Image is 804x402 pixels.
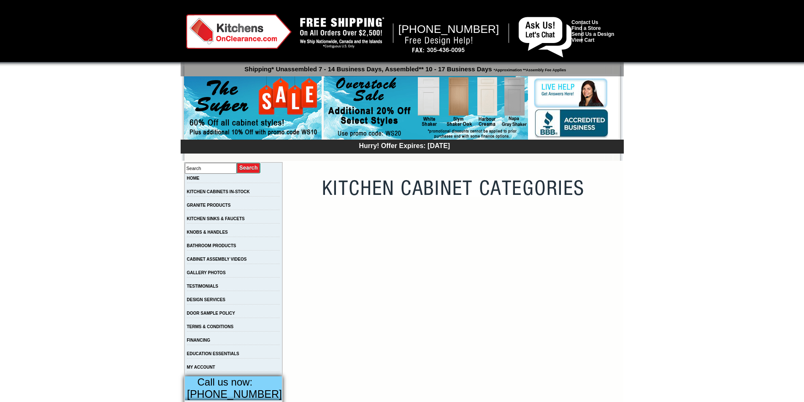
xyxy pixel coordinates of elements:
a: GRANITE PRODUCTS [187,203,231,208]
div: Hurry! Offer Expires: [DATE] [185,141,624,150]
p: Shipping* Unassembled 7 - 14 Business Days, Assembled** 10 - 17 Business Days [185,62,624,73]
span: Call us now: [198,376,253,388]
a: Send Us a Design [571,31,614,37]
input: Submit [237,162,261,174]
a: FINANCING [187,338,211,343]
a: MY ACCOUNT [187,365,215,370]
a: Contact Us [571,19,598,25]
a: DOOR SAMPLE POLICY [187,311,235,316]
a: CABINET ASSEMBLY VIDEOS [187,257,247,262]
a: EDUCATION ESSENTIALS [187,351,239,356]
a: GALLERY PHOTOS [187,270,226,275]
a: Find a Store [571,25,601,31]
a: HOME [187,176,200,181]
a: BATHROOM PRODUCTS [187,243,236,248]
a: View Cart [571,37,594,43]
a: DESIGN SERVICES [187,297,226,302]
img: Kitchens on Clearance Logo [186,14,292,49]
span: *Approximation **Assembly Fee Applies [492,66,566,72]
span: [PHONE_NUMBER] [187,388,282,400]
span: [PHONE_NUMBER] [398,23,499,35]
a: KITCHEN SINKS & FAUCETS [187,216,245,221]
a: KNOBS & HANDLES [187,230,228,235]
a: TERMS & CONDITIONS [187,324,234,329]
a: TESTIMONIALS [187,284,218,289]
a: KITCHEN CABINETS IN-STOCK [187,189,250,194]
